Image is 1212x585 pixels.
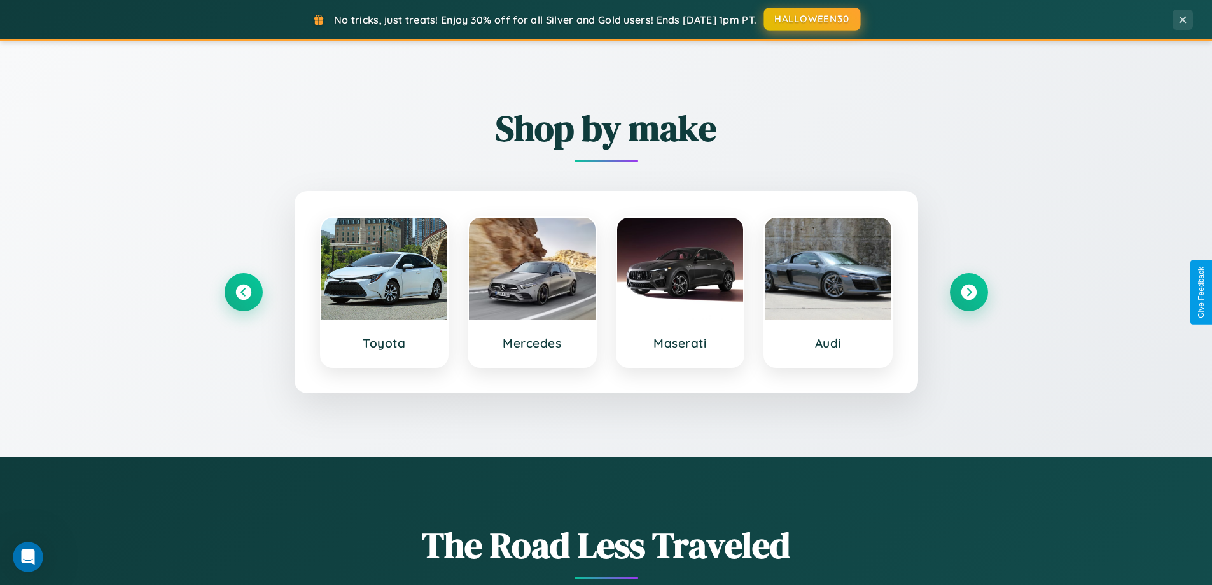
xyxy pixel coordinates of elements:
h3: Maserati [630,335,731,351]
iframe: Intercom live chat [13,542,43,572]
span: No tricks, just treats! Enjoy 30% off for all Silver and Gold users! Ends [DATE] 1pm PT. [334,13,756,26]
h1: The Road Less Traveled [225,521,988,570]
h3: Toyota [334,335,435,351]
div: Give Feedback [1197,267,1206,318]
h2: Shop by make [225,104,988,153]
button: HALLOWEEN30 [764,8,861,31]
h3: Mercedes [482,335,583,351]
h3: Audi [777,335,879,351]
